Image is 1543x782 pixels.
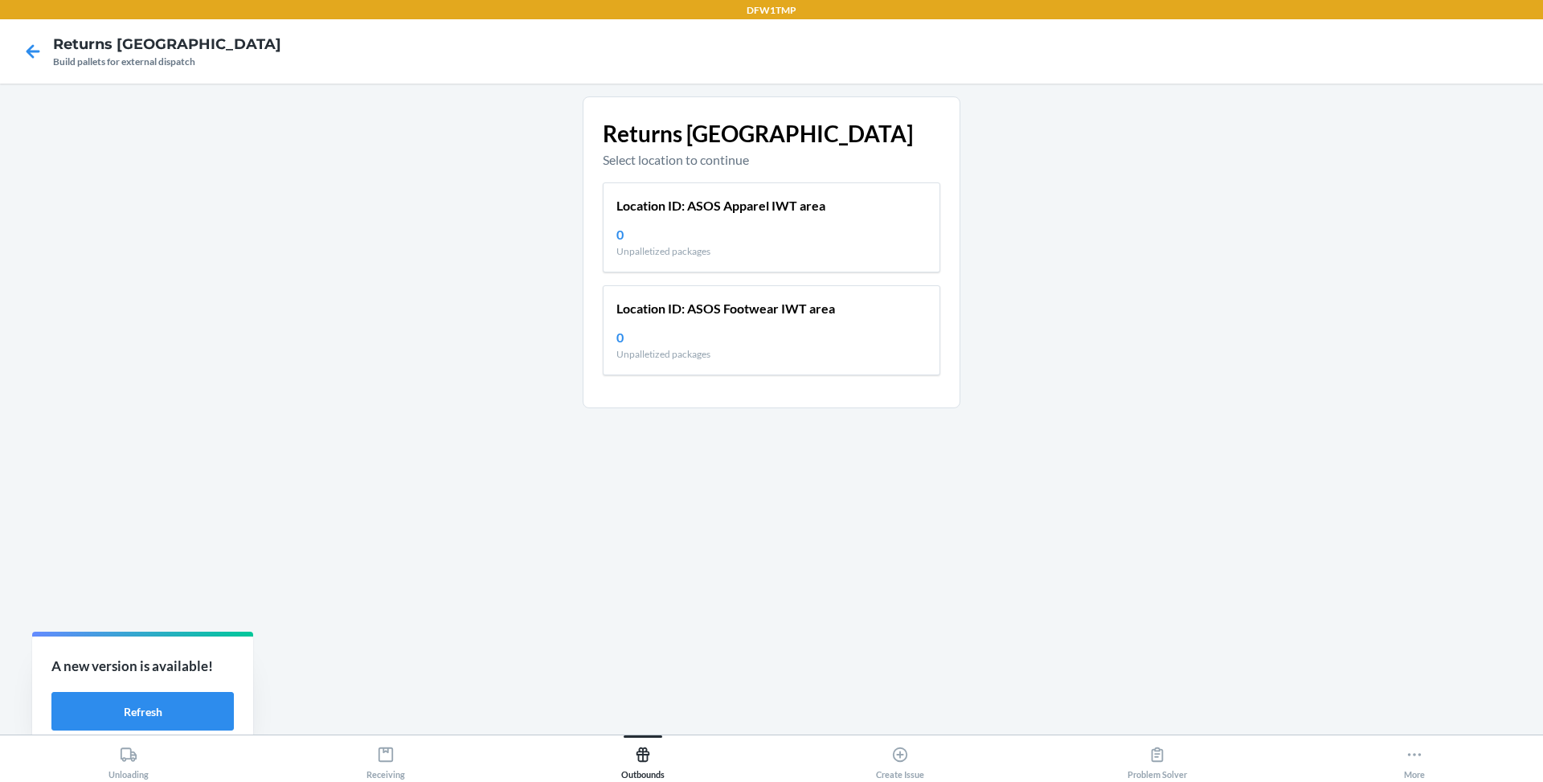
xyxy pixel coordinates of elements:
button: Outbounds [514,735,771,780]
p: Location ID: ASOS Footwear IWT area [616,299,835,318]
p: 0 [616,328,710,347]
p: Returns [GEOGRAPHIC_DATA] [603,117,940,150]
p: DFW1TMP [747,3,796,18]
p: Unpalletized packages [616,347,710,362]
button: Create Issue [771,735,1029,780]
button: More [1286,735,1543,780]
div: Outbounds [621,739,665,780]
div: Unloading [108,739,149,780]
div: Create Issue [876,739,924,780]
div: Build pallets for external dispatch [53,55,281,69]
h4: Returns [GEOGRAPHIC_DATA] [53,34,281,55]
p: 0 [616,225,710,244]
p: Location ID: ASOS Apparel IWT area [616,196,825,215]
div: Problem Solver [1128,739,1187,780]
div: More [1404,739,1425,780]
p: Select location to continue [603,150,940,170]
button: Receiving [257,735,514,780]
button: Problem Solver [1029,735,1286,780]
button: Refresh [51,692,234,731]
p: A new version is available! [51,656,234,677]
p: Unpalletized packages [616,244,710,259]
div: Receiving [366,739,405,780]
